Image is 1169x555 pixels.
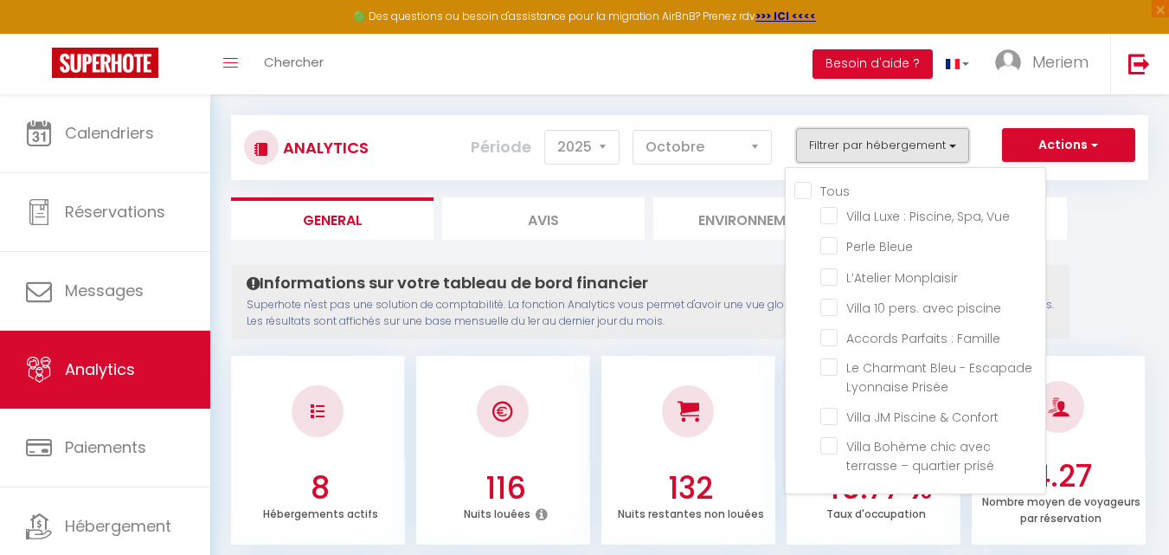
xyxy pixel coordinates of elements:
[65,358,135,380] span: Analytics
[279,128,369,167] h3: Analytics
[1128,53,1150,74] img: logout
[65,122,154,144] span: Calendriers
[618,503,764,521] p: Nuits restantes non louées
[264,53,324,71] span: Chercher
[247,297,1054,330] p: Superhote n'est pas une solution de comptabilité. La fonction Analytics vous permet d'avoir une v...
[1002,128,1135,163] button: Actions
[263,503,378,521] p: Hébergements actifs
[240,470,401,507] h3: 8
[1032,51,1089,73] span: Meriem
[982,491,1140,526] p: Nombre moyen de voyageurs par réservation
[471,128,531,166] label: Période
[311,404,324,418] img: NO IMAGE
[464,503,530,521] p: Nuits louées
[65,436,146,458] span: Paiements
[610,470,771,507] h3: 132
[995,49,1021,75] img: ...
[425,470,586,507] h3: 116
[755,9,816,23] a: >>> ICI <<<<
[231,197,434,240] li: General
[247,274,1054,293] h4: Informations sur votre tableau de bord financier
[653,197,856,240] li: Environnement
[813,49,933,79] button: Besoin d'aide ?
[65,201,165,223] span: Réservations
[980,458,1141,494] h3: 4.27
[251,34,337,94] a: Chercher
[796,128,969,163] button: Filtrer par hébergement
[846,359,1032,396] span: Le Charmant Bleu - Escapade Lyonnaise Prisée
[846,269,958,287] span: L’Atelier Monplaisir
[442,197,645,240] li: Avis
[846,330,1000,347] span: Accords Parfaits : Famille
[65,280,144,301] span: Messages
[52,48,158,78] img: Super Booking
[982,34,1110,94] a: ... Meriem
[846,300,1001,317] span: Villa 10 pers. avec piscine
[826,503,926,521] p: Taux d'occupation
[846,438,994,474] span: Villa Bohème chic avec terrasse – quartier prisé
[65,515,171,537] span: Hébergement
